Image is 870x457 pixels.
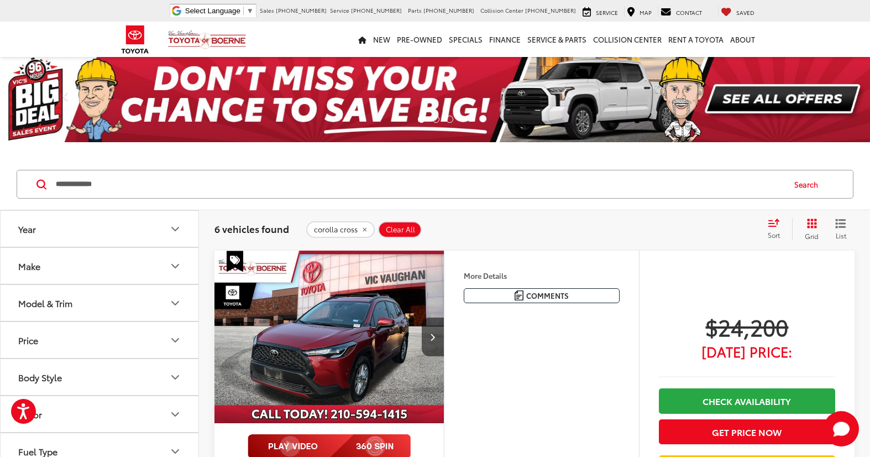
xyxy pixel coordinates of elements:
span: [PHONE_NUMBER] [276,6,327,14]
a: Select Language​ [185,7,254,15]
span: ​ [243,7,244,15]
span: [PHONE_NUMBER] [351,6,402,14]
a: Finance [486,22,524,57]
span: Collision Center [480,6,523,14]
span: Map [640,8,652,17]
img: Toyota [114,22,156,58]
button: ColorColor [1,396,200,432]
span: [PHONE_NUMBER] [525,6,576,14]
div: Price [169,334,182,347]
button: Next image [422,318,444,356]
button: Model & TrimModel & Trim [1,285,200,321]
button: remove corolla%20cross [306,221,375,238]
div: Body Style [169,371,182,384]
img: 2022 Toyota Corolla Cross LE [214,251,445,424]
span: Grid [805,231,819,241]
button: Get Price Now [659,419,835,444]
button: List View [827,218,855,240]
a: My Saved Vehicles [718,6,757,17]
span: Contact [676,8,702,17]
button: Clear All [378,221,422,238]
span: Saved [736,8,754,17]
a: Service & Parts: Opens in a new tab [524,22,590,57]
a: New [370,22,394,57]
span: Special [227,251,243,272]
span: corolla cross [314,225,358,234]
input: Search by Make, Model, or Keyword [55,171,784,198]
button: PricePrice [1,322,200,358]
button: Select sort value [762,218,792,240]
button: Search [784,170,834,198]
span: Comments [526,290,569,301]
button: Body StyleBody Style [1,359,200,395]
span: Clear All [386,225,415,234]
a: Contact [658,6,705,17]
svg: Start Chat [824,411,859,446]
button: YearYear [1,211,200,247]
button: Toggle Chat Window [824,411,859,446]
span: Service [330,6,349,14]
img: Vic Vaughan Toyota of Boerne [167,30,247,49]
a: Service [580,6,621,17]
div: Make [169,259,182,273]
a: Map [624,6,654,17]
div: Color [169,408,182,421]
span: Select Language [185,7,240,15]
div: 2022 Toyota Corolla Cross LE 0 [214,251,445,423]
h4: More Details [464,272,620,279]
span: Parts [408,6,422,14]
div: Year [169,222,182,236]
span: [DATE] Price: [659,346,835,357]
img: Comments [515,290,523,300]
div: Model & Trim [18,298,72,308]
span: $24,200 [659,313,835,340]
span: List [835,231,846,240]
a: Home [355,22,370,57]
a: Check Availability [659,388,835,413]
button: Grid View [792,218,827,240]
div: Fuel Type [18,446,57,456]
a: 2022 Toyota Corolla Cross LE2022 Toyota Corolla Cross LE2022 Toyota Corolla Cross LE2022 Toyota C... [214,251,445,423]
div: Body Style [18,372,62,382]
div: Price [18,335,38,345]
span: Sales [260,6,274,14]
div: Year [18,224,36,234]
a: About [727,22,758,57]
a: Collision Center [590,22,665,57]
a: Rent a Toyota [665,22,727,57]
span: Sort [768,230,780,240]
div: Make [18,261,40,271]
span: 6 vehicles found [214,222,289,235]
a: Pre-Owned [394,22,446,57]
span: ▼ [247,7,254,15]
a: Specials [446,22,486,57]
button: Comments [464,288,620,303]
span: Service [596,8,618,17]
div: Model & Trim [169,297,182,310]
button: MakeMake [1,248,200,284]
span: [PHONE_NUMBER] [423,6,474,14]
